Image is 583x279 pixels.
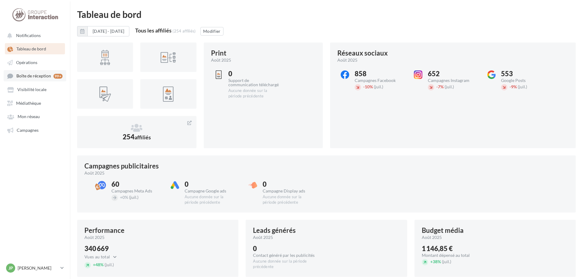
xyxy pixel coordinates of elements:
span: (juil.) [374,84,383,89]
div: Campagne Display ads [263,189,313,193]
span: Médiathèque [16,100,41,106]
span: Visibilité locale [17,87,46,92]
span: 7% [436,84,444,89]
div: 858 [355,70,405,77]
button: [DATE] - [DATE] [77,26,129,36]
span: (juil.) [518,84,527,89]
div: Budget média [422,227,464,234]
span: affiliés [135,134,151,141]
div: 99+ [53,74,63,79]
div: Tableau de bord [77,10,576,19]
div: Campagnes publicitaires [84,163,159,169]
a: Visibilité locale [4,84,66,95]
span: 9% [510,84,517,89]
div: Contact généré par les publicités [253,253,321,257]
span: août 2025 [422,234,442,240]
span: - [436,84,438,89]
span: août 2025 [337,57,357,63]
span: 38% [430,259,441,264]
a: Campagnes [4,124,66,135]
div: 0 [253,245,321,252]
div: Tous les affiliés [135,28,172,33]
button: Modifier [200,27,223,36]
div: Aucune donnée sur la période précédente [185,194,235,205]
div: 1 146,85 € [422,245,470,252]
button: Vues au total [84,253,120,260]
div: Support de communication téléchargé [228,78,279,87]
div: Réseaux sociaux [337,50,388,56]
button: [DATE] - [DATE] [87,26,129,36]
div: Campagnes Facebook [355,78,405,83]
div: Aucune donnée sur la période précédente [253,259,321,270]
a: Boîte de réception 99+ [4,70,66,81]
a: Opérations [4,57,66,68]
div: Campagnes Instagram [428,78,479,83]
a: Tableau de bord [4,43,66,54]
div: 340 669 [84,245,120,252]
button: Notifications [4,30,64,41]
a: Médiathèque [4,97,66,108]
div: Print [211,50,227,56]
div: Montant dépensé au total [422,253,470,257]
span: + [430,259,433,264]
span: JP [9,265,13,271]
div: Leads générés [253,227,296,234]
span: (juil.) [129,195,138,200]
div: 0 [263,181,313,188]
span: Tableau de bord [16,46,46,52]
span: 10% [363,84,373,89]
div: Aucune donnée sur la période précédente [263,194,313,205]
div: 0 [228,70,279,77]
div: Campagne Google ads [185,189,235,193]
span: Mon réseau [18,114,40,119]
a: JP [PERSON_NAME] [5,262,65,274]
div: Campagnes Meta Ads [111,189,162,193]
a: Mon réseau [4,111,66,122]
div: (254 affiliés) [172,29,196,33]
div: 60 [111,181,162,188]
div: Google Posts [501,78,552,83]
span: août 2025 [211,57,231,63]
div: 553 [501,70,552,77]
span: 0% [120,195,128,200]
span: août 2025 [253,234,273,240]
span: (juil.) [104,262,114,267]
span: Campagnes [17,128,39,133]
span: - [363,84,365,89]
div: Performance [84,227,124,234]
span: (juil.) [442,259,451,264]
span: 48% [93,262,104,267]
span: + [120,195,122,200]
span: - [510,84,511,89]
span: 254 [123,133,151,141]
div: 0 [185,181,235,188]
div: 652 [428,70,479,77]
span: août 2025 [84,170,104,176]
span: Boîte de réception [16,73,51,79]
span: Notifications [16,33,41,38]
span: (juil.) [445,84,454,89]
div: Aucune donnée sur la période précédente [228,88,279,99]
p: [PERSON_NAME] [18,265,58,271]
span: août 2025 [84,234,104,240]
span: + [93,262,95,267]
span: Opérations [16,60,37,65]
